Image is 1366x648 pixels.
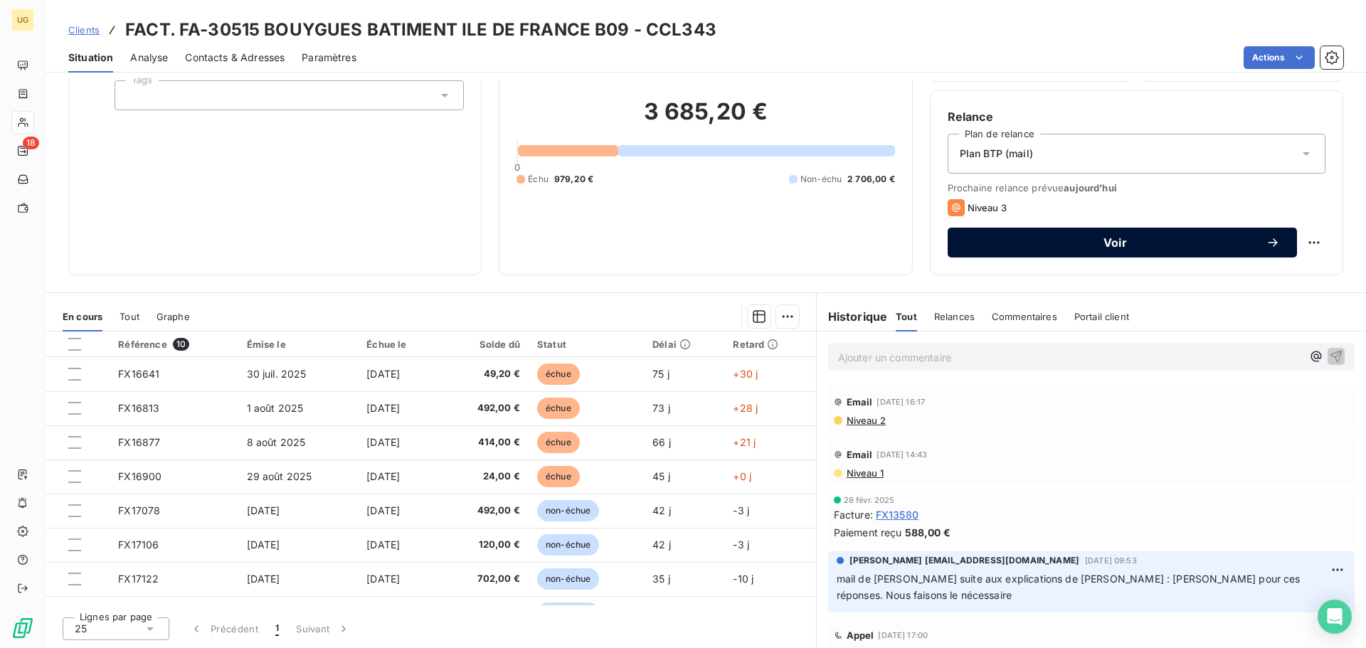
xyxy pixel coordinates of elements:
[247,504,280,516] span: [DATE]
[157,311,190,322] span: Graphe
[366,339,433,350] div: Échue le
[130,51,168,65] span: Analyse
[68,51,113,65] span: Situation
[302,51,356,65] span: Paramètres
[75,622,87,636] span: 25
[185,51,285,65] span: Contacts & Adresses
[247,573,280,585] span: [DATE]
[845,467,884,479] span: Niveau 1
[844,496,895,504] span: 28 févr. 2025
[834,525,902,540] span: Paiement reçu
[934,311,975,322] span: Relances
[733,573,753,585] span: -10 j
[733,504,749,516] span: -3 j
[847,173,895,186] span: 2 706,00 €
[537,466,580,487] span: échue
[366,436,400,448] span: [DATE]
[733,368,758,380] span: +30 j
[11,9,34,31] div: UG
[450,504,520,518] span: 492,00 €
[849,554,1079,567] span: [PERSON_NAME] [EMAIL_ADDRESS][DOMAIN_NAME]
[992,311,1057,322] span: Commentaires
[817,308,888,325] h6: Historique
[968,202,1007,213] span: Niveau 3
[537,363,580,385] span: échue
[905,525,951,540] span: 588,00 €
[450,469,520,484] span: 24,00 €
[125,17,716,43] h3: FACT. FA-30515 BOUYGUES BATIMENT ILE DE FRANCE B09 - CCL343
[450,367,520,381] span: 49,20 €
[652,538,671,551] span: 42 j
[652,402,670,414] span: 73 j
[450,401,520,415] span: 492,00 €
[845,415,886,426] span: Niveau 2
[247,436,306,448] span: 8 août 2025
[11,617,34,639] img: Logo LeanPay
[877,398,925,406] span: [DATE] 16:17
[514,161,520,173] span: 0
[247,470,312,482] span: 29 août 2025
[275,622,279,636] span: 1
[652,573,670,585] span: 35 j
[847,396,873,408] span: Email
[366,504,400,516] span: [DATE]
[847,449,873,460] span: Email
[120,311,139,322] span: Tout
[68,24,100,36] span: Clients
[68,23,100,37] a: Clients
[1244,46,1315,69] button: Actions
[1074,311,1129,322] span: Portail client
[127,89,138,102] input: Ajouter une valeur
[537,500,599,521] span: non-échue
[181,614,267,644] button: Précédent
[247,402,304,414] span: 1 août 2025
[528,173,549,186] span: Échu
[948,182,1325,193] span: Prochaine relance prévue
[517,97,894,140] h2: 3 685,20 €
[118,504,160,516] span: FX17078
[537,568,599,590] span: non-échue
[450,435,520,450] span: 414,00 €
[948,228,1297,257] button: Voir
[1318,600,1352,634] div: Open Intercom Messenger
[733,470,751,482] span: +0 j
[450,339,520,350] div: Solde dû
[876,507,918,522] span: FX13580
[1085,556,1137,565] span: [DATE] 09:53
[118,573,159,585] span: FX17122
[652,436,671,448] span: 66 j
[537,339,635,350] div: Statut
[118,402,159,414] span: FX16813
[366,368,400,380] span: [DATE]
[537,602,599,624] span: non-échue
[733,339,807,350] div: Retard
[450,572,520,586] span: 702,00 €
[837,573,1303,601] span: mail de [PERSON_NAME] suite aux explications de [PERSON_NAME] : [PERSON_NAME] pour ces réponses. ...
[847,630,874,641] span: Appel
[173,338,189,351] span: 10
[878,631,928,639] span: [DATE] 17:00
[247,538,280,551] span: [DATE]
[366,470,400,482] span: [DATE]
[652,470,670,482] span: 45 j
[896,311,917,322] span: Tout
[965,237,1266,248] span: Voir
[800,173,842,186] span: Non-échu
[287,614,359,644] button: Suivant
[733,402,758,414] span: +28 j
[118,538,159,551] span: FX17106
[652,339,716,350] div: Délai
[267,614,287,644] button: 1
[1064,182,1117,193] span: aujourd’hui
[537,398,580,419] span: échue
[118,436,160,448] span: FX16877
[834,507,873,522] span: Facture :
[960,147,1033,161] span: Plan BTP (mail)
[537,432,580,453] span: échue
[247,368,307,380] span: 30 juil. 2025
[652,504,671,516] span: 42 j
[733,436,756,448] span: +21 j
[554,173,593,186] span: 979,20 €
[877,450,927,459] span: [DATE] 14:43
[23,137,39,149] span: 18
